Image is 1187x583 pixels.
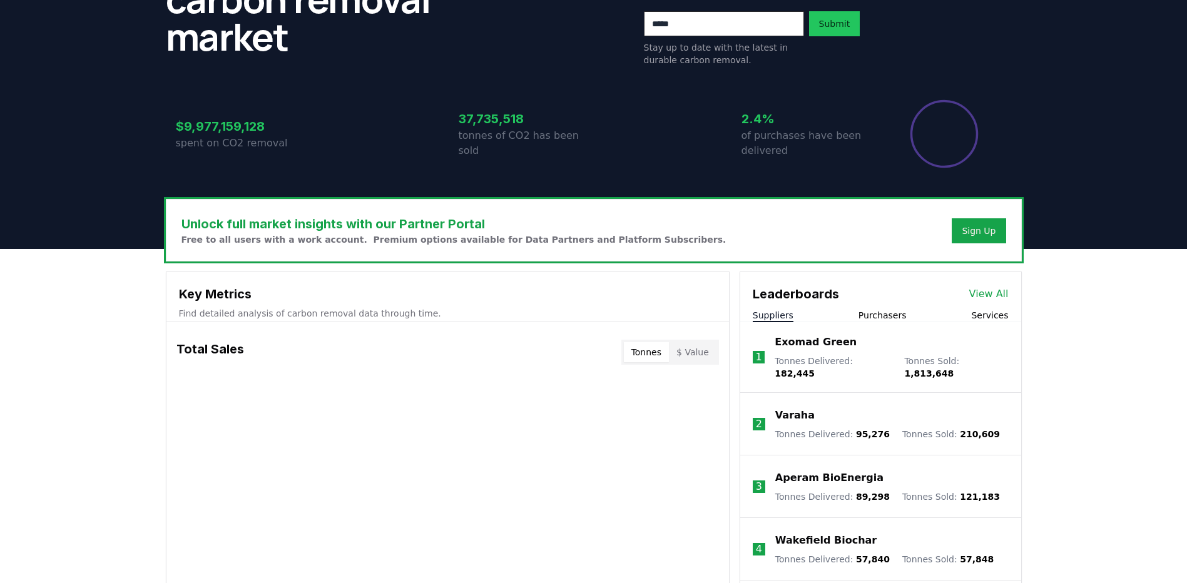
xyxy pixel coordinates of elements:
span: 121,183 [960,492,1000,502]
a: Exomad Green [775,335,857,350]
p: Tonnes Delivered : [775,553,890,565]
h3: Unlock full market insights with our Partner Portal [181,215,726,233]
span: 89,298 [856,492,890,502]
p: spent on CO2 removal [176,136,311,151]
p: Tonnes Sold : [902,428,1000,440]
h3: Total Sales [176,340,244,365]
span: 1,813,648 [904,368,954,378]
a: Sign Up [962,225,996,237]
p: Tonnes Delivered : [775,355,892,380]
div: Percentage of sales delivered [909,99,979,169]
p: 4 [756,542,762,557]
a: Aperam BioEnergia [775,470,884,485]
h3: 37,735,518 [459,109,594,128]
p: 3 [756,479,762,494]
button: Sign Up [952,218,1006,243]
p: Tonnes Sold : [902,490,1000,503]
span: 57,848 [960,554,994,564]
p: 2 [756,417,762,432]
button: Suppliers [753,309,793,322]
p: of purchases have been delivered [741,128,877,158]
button: Tonnes [624,342,669,362]
span: 95,276 [856,429,890,439]
button: Submit [809,11,860,36]
a: Wakefield Biochar [775,533,877,548]
h3: $9,977,159,128 [176,117,311,136]
p: Free to all users with a work account. Premium options available for Data Partners and Platform S... [181,233,726,246]
p: Stay up to date with the latest in durable carbon removal. [644,41,804,66]
button: $ Value [669,342,716,362]
h3: 2.4% [741,109,877,128]
a: Varaha [775,408,815,423]
p: Find detailed analysis of carbon removal data through time. [179,307,716,320]
button: Purchasers [858,309,907,322]
a: View All [969,286,1009,302]
p: tonnes of CO2 has been sold [459,128,594,158]
span: 210,609 [960,429,1000,439]
h3: Key Metrics [179,285,716,303]
p: Tonnes Delivered : [775,428,890,440]
p: 1 [755,350,762,365]
h3: Leaderboards [753,285,839,303]
span: 182,445 [775,368,815,378]
p: Tonnes Sold : [902,553,994,565]
span: 57,840 [856,554,890,564]
button: Services [971,309,1008,322]
p: Tonnes Sold : [904,355,1008,380]
p: Tonnes Delivered : [775,490,890,503]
